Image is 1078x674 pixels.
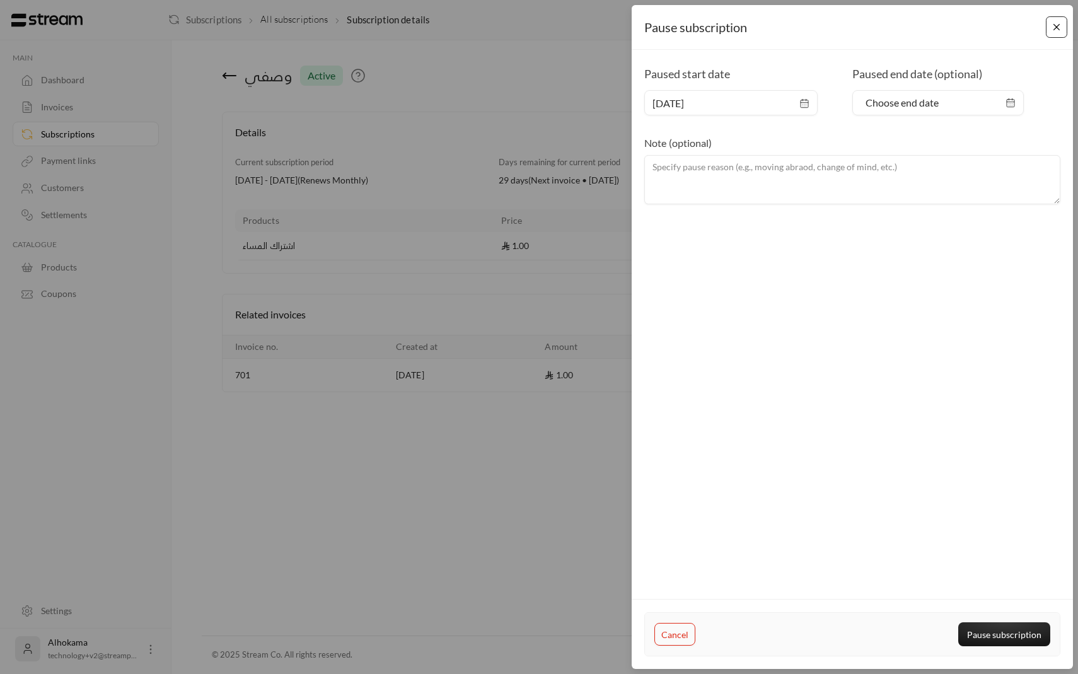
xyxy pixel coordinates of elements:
span: Choose end date [866,95,939,110]
span: Pause subscription [644,20,747,35]
span: [DATE] [652,96,684,111]
button: Cancel [654,623,695,646]
label: Paused end date (optional) [852,65,982,83]
button: Pause subscription [958,622,1050,646]
label: Paused start date [644,65,730,83]
span: Note (optional) [644,137,712,149]
button: Close [1046,16,1068,38]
